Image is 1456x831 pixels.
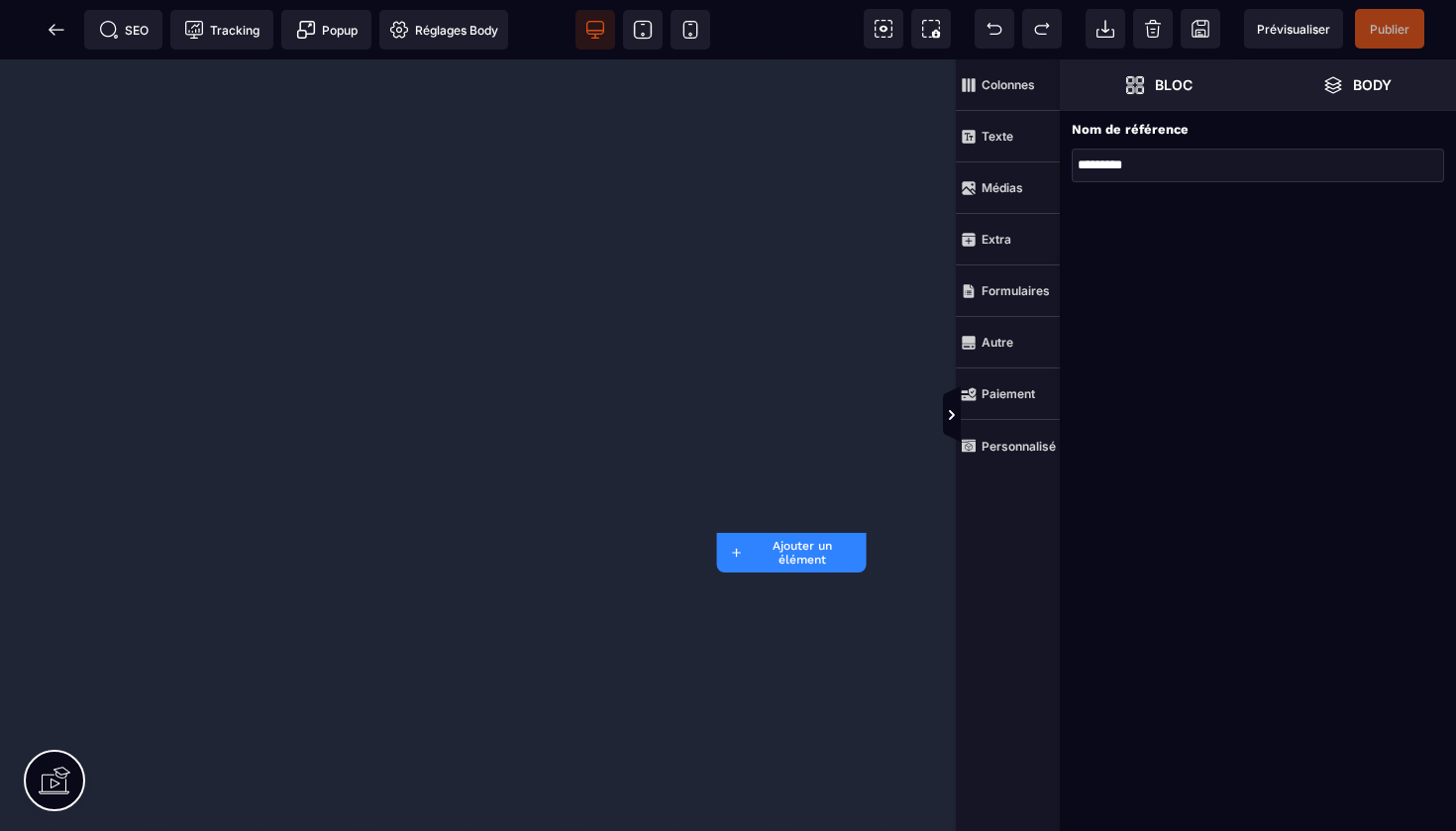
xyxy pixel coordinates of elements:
[956,317,1060,368] span: Autre
[751,539,855,567] strong: Ajouter un élément
[975,9,1014,49] span: Défaire
[956,59,1060,111] span: Colonnes
[1370,22,1409,37] span: Publier
[623,10,663,50] span: Voir tablette
[982,77,1035,92] strong: Colonnes
[956,420,1060,471] span: Personnalisé
[170,10,273,50] span: Code de suivi
[1060,59,1258,111] span: Ouvrir les blocs
[1257,22,1330,37] span: Prévisualiser
[84,10,162,50] span: Métadata SEO
[1355,9,1424,49] span: Enregistrer le contenu
[717,533,867,572] button: Ajouter un élément
[1060,386,1080,446] span: Afficher les vues
[982,180,1023,195] strong: Médias
[956,265,1060,317] span: Formulaires
[1072,121,1189,139] p: Nom de référence
[296,20,358,40] span: Popup
[956,162,1060,214] span: Médias
[1353,77,1392,92] strong: Body
[911,9,951,49] span: Capture d'écran
[389,20,498,40] span: Réglages Body
[575,10,615,50] span: Voir bureau
[99,20,149,40] span: SEO
[379,10,508,50] span: Favicon
[982,335,1013,350] strong: Autre
[956,368,1060,420] span: Paiement
[982,232,1011,247] strong: Extra
[956,214,1060,265] span: Extra
[864,9,903,49] span: Voir les composants
[1022,9,1062,49] span: Rétablir
[982,386,1035,401] strong: Paiement
[1258,59,1456,111] span: Ouvrir les calques
[1181,9,1220,49] span: Enregistrer
[37,10,76,50] span: Retour
[1244,9,1343,49] span: Aperçu
[184,20,260,40] span: Tracking
[982,129,1013,144] strong: Texte
[956,111,1060,162] span: Texte
[671,10,710,50] span: Voir mobile
[982,439,1056,454] strong: Personnalisé
[982,283,1050,298] strong: Formulaires
[1086,9,1125,49] span: Importer
[1155,77,1193,92] strong: Bloc
[1133,9,1173,49] span: Nettoyage
[281,10,371,50] span: Créer une alerte modale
